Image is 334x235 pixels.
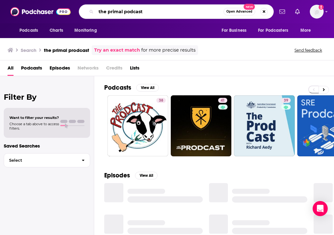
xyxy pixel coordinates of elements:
p: Saved Searches [4,143,90,149]
button: Show profile menu [310,5,324,19]
a: Try an exact match [94,47,140,54]
button: open menu [254,25,297,36]
span: Open Advanced [226,10,252,13]
a: 38 [107,95,168,156]
a: Show notifications dropdown [293,6,302,17]
h3: Search [21,47,36,53]
button: open menu [70,25,105,36]
svg: Add a profile image [319,5,324,10]
button: Send feedback [293,48,324,53]
a: Episodes [50,63,70,76]
a: EpisodesView All [104,171,158,179]
h2: Filter By [4,92,90,102]
span: 39 [284,98,288,104]
span: For Business [222,26,246,35]
h3: the primal prodcast [44,47,89,53]
button: open menu [296,25,319,36]
a: 38 [156,98,166,103]
span: Charts [50,26,63,35]
a: 39 [234,95,295,156]
button: View All [136,84,159,92]
a: Lists [130,63,139,76]
span: Choose a tab above to access filters. [9,122,59,131]
span: 41 [221,98,225,104]
span: More [300,26,311,35]
img: Podchaser - Follow, Share and Rate Podcasts [10,6,71,18]
input: Search podcasts, credits, & more... [96,7,224,17]
a: Podcasts [21,63,42,76]
a: 41 [218,98,227,103]
span: Credits [106,63,122,76]
button: Open AdvancedNew [224,8,255,15]
span: Logged in as alignPR [310,5,324,19]
span: Select [4,158,77,162]
span: for more precise results [141,47,196,54]
a: 39 [281,98,291,103]
div: Open Intercom Messenger [313,201,328,216]
button: Select [4,153,90,167]
span: For Podcasters [258,26,288,35]
a: Show notifications dropdown [277,6,288,17]
a: 41 [171,95,232,156]
span: Monitoring [74,26,97,35]
span: New [244,4,255,10]
div: Search podcasts, credits, & more... [79,4,274,19]
button: View All [135,172,158,179]
h2: Episodes [104,171,130,179]
a: Charts [46,25,67,36]
span: 38 [159,98,163,104]
span: Want to filter your results? [9,115,59,120]
h2: Podcasts [104,84,131,92]
a: PodcastsView All [104,84,159,92]
a: All [8,63,13,76]
button: open menu [217,25,254,36]
img: User Profile [310,5,324,19]
button: open menu [15,25,46,36]
span: Podcasts [19,26,38,35]
span: Networks [78,63,99,76]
